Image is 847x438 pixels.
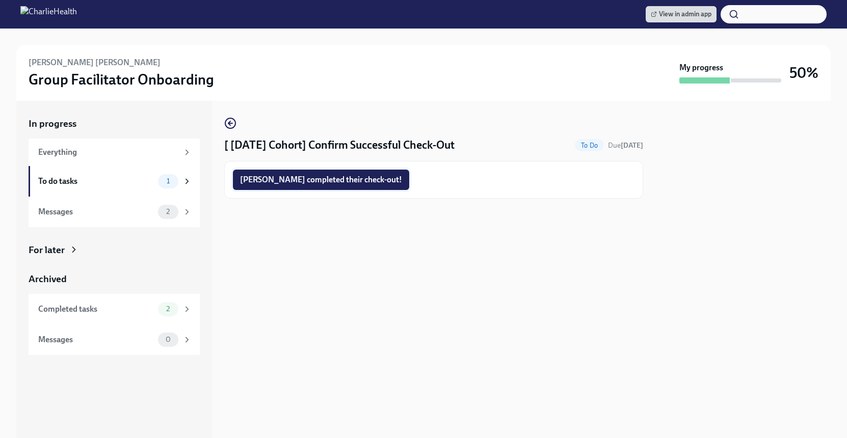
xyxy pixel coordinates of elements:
[161,177,176,185] span: 1
[29,243,200,257] a: For later
[29,117,200,130] a: In progress
[20,6,77,22] img: CharlieHealth
[29,57,161,68] h6: [PERSON_NAME] [PERSON_NAME]
[160,208,176,215] span: 2
[160,336,177,343] span: 0
[608,141,643,150] span: October 24th, 2025 10:00
[651,9,711,19] span: View in admin app
[160,305,176,313] span: 2
[38,147,178,158] div: Everything
[233,170,409,190] button: [PERSON_NAME] completed their check-out!
[29,272,200,286] a: Archived
[29,70,214,89] h3: Group Facilitator Onboarding
[38,176,154,187] div: To do tasks
[29,294,200,324] a: Completed tasks2
[29,166,200,197] a: To do tasks1
[224,138,455,153] h4: [ [DATE] Cohort] Confirm Successful Check-Out
[646,6,717,22] a: View in admin app
[608,141,643,150] span: Due
[29,324,200,355] a: Messages0
[38,334,154,345] div: Messages
[789,64,818,82] h3: 50%
[38,206,154,217] div: Messages
[29,243,65,257] div: For later
[679,62,723,73] strong: My progress
[621,141,643,150] strong: [DATE]
[575,142,604,149] span: To Do
[240,175,402,185] span: [PERSON_NAME] completed their check-out!
[38,304,154,315] div: Completed tasks
[29,139,200,166] a: Everything
[29,197,200,227] a: Messages2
